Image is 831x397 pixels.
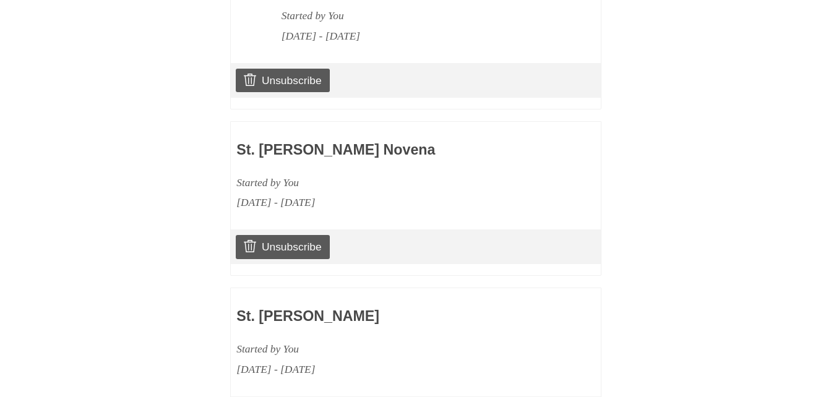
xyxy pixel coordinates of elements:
[236,309,522,325] h3: St. [PERSON_NAME]
[236,69,329,92] a: Unsubscribe
[236,173,522,193] div: Started by You
[236,235,329,258] a: Unsubscribe
[282,6,567,26] div: Started by You
[236,339,522,359] div: Started by You
[236,192,522,213] div: [DATE] - [DATE]
[236,142,522,158] h3: St. [PERSON_NAME] Novena
[236,359,522,380] div: [DATE] - [DATE]
[282,26,567,46] div: [DATE] - [DATE]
